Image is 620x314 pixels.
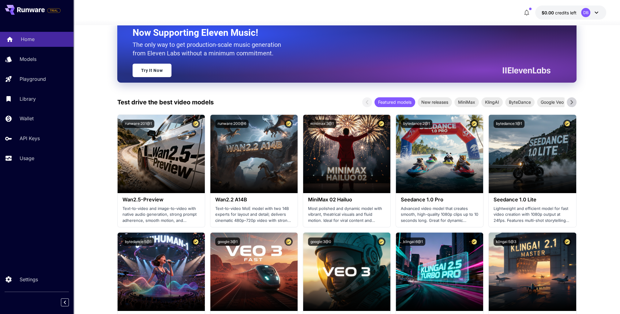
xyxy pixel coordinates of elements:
img: alt [210,115,298,193]
span: MiniMax [454,99,479,105]
button: $0.00DB [535,6,606,20]
p: Home [21,36,35,43]
h3: MiniMax 02 Hailuo [308,197,385,203]
button: google:3@0 [308,237,334,246]
button: google:3@1 [215,237,240,246]
p: Text-to-video and image-to-video with native audio generation, strong prompt adherence, smooth mo... [122,206,200,224]
img: alt [396,115,483,193]
p: Usage [20,155,34,162]
p: Playground [20,75,46,83]
button: bytedance:2@1 [401,120,432,128]
div: New releases [418,97,452,107]
button: Certified Model – Vetted for best performance and includes a commercial license. [470,237,478,246]
span: New releases [418,99,452,105]
span: KlingAI [481,99,503,105]
img: alt [303,233,390,311]
span: Featured models [374,99,415,105]
button: Certified Model – Vetted for best performance and includes a commercial license. [284,237,293,246]
span: Google Veo [537,99,567,105]
p: The only way to get production-scale music generation from Eleven Labs without a minimum commitment. [133,40,286,58]
button: Certified Model – Vetted for best performance and includes a commercial license. [192,120,200,128]
p: Advanced video model that creates smooth, high-quality 1080p clips up to 10 seconds long. Great f... [401,206,478,224]
div: Featured models [374,97,415,107]
button: Certified Model – Vetted for best performance and includes a commercial license. [377,237,385,246]
button: klingai:5@3 [494,237,519,246]
p: Lightweight and efficient model for fast video creation with 1080p output at 24fps. Features mult... [494,206,571,224]
span: $0.00 [541,10,555,15]
h3: Seedance 1.0 Lite [494,197,571,203]
div: DB [581,8,590,17]
img: alt [489,233,576,311]
button: runware:200@6 [215,120,249,128]
div: KlingAI [481,97,503,107]
p: Wallet [20,115,34,122]
button: Certified Model – Vetted for best performance and includes a commercial license. [192,237,200,246]
button: klingai:6@1 [401,237,425,246]
h3: Seedance 1.0 Pro [401,197,478,203]
button: Certified Model – Vetted for best performance and includes a commercial license. [284,120,293,128]
p: Test drive the best video models [117,98,214,107]
p: Models [20,55,36,63]
p: Settings [20,276,38,283]
span: TRIAL [47,8,60,13]
p: Most polished and dynamic model with vibrant, theatrical visuals and fluid motion. Ideal for vira... [308,206,385,224]
h2: Now Supporting Eleven Music! [133,27,546,39]
h3: Wan2.2 A14B [215,197,293,203]
div: Collapse sidebar [66,297,73,308]
button: bytedance:5@1 [122,237,154,246]
button: Certified Model – Vetted for best performance and includes a commercial license. [377,120,385,128]
div: ByteDance [505,97,535,107]
img: alt [118,115,205,193]
p: Text-to-video MoE model with two 14B experts for layout and detail; delivers cinematic 480p–720p ... [215,206,293,224]
img: alt [210,233,298,311]
button: minimax:3@1 [308,120,336,128]
div: MiniMax [454,97,479,107]
div: Google Veo [537,97,567,107]
div: $0.00 [541,9,576,16]
button: runware:201@1 [122,120,154,128]
button: bytedance:1@1 [494,120,524,128]
img: alt [303,115,390,193]
a: Try It Now [133,64,171,77]
img: alt [396,233,483,311]
img: alt [489,115,576,193]
span: ByteDance [505,99,535,105]
img: alt [118,233,205,311]
p: API Keys [20,135,40,142]
h3: Wan2.5-Preview [122,197,200,203]
p: Library [20,95,36,103]
button: Collapse sidebar [61,298,69,306]
button: Certified Model – Vetted for best performance and includes a commercial license. [470,120,478,128]
span: Add your payment card to enable full platform functionality. [47,7,61,14]
button: Certified Model – Vetted for best performance and includes a commercial license. [563,120,571,128]
span: credits left [555,10,576,15]
button: Certified Model – Vetted for best performance and includes a commercial license. [563,237,571,246]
